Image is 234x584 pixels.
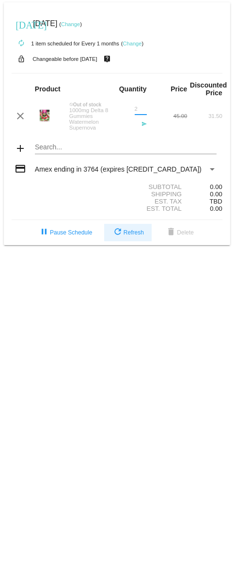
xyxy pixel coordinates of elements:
mat-icon: [DATE] [16,18,27,30]
mat-icon: add [15,143,26,154]
div: Est. Total [117,205,187,212]
button: Refresh [104,224,152,241]
span: Delete [165,229,194,236]
span: 0.00 [210,205,222,212]
div: Subtotal [117,183,187,190]
mat-icon: live_help [101,53,113,65]
input: Quantity [135,106,147,112]
img: JustDelta8_Gummies_Slices_WatermelonSupernova_1000mg-1.jpg [35,106,54,125]
a: Change [61,21,80,27]
strong: Product [35,85,61,93]
button: Delete [157,224,202,241]
small: ( ) [121,41,144,46]
div: 31.50 [187,113,222,119]
small: 1 item scheduled for Every 1 months [12,41,119,46]
div: Est. Tax [117,198,187,205]
mat-icon: credit_card [15,163,26,175]
mat-icon: lock_open [16,53,27,65]
span: Refresh [112,229,144,236]
strong: Discounted Price [190,81,227,97]
input: Search... [35,144,217,151]
mat-icon: pause [38,227,50,238]
span: 0.00 [210,190,222,198]
div: 0.00 [187,183,222,190]
strong: Price [171,85,187,93]
a: Change [123,41,141,46]
mat-icon: clear [15,110,26,122]
div: 1000mg Delta 8 Gummies Watermelon Supernova [64,107,117,131]
span: Amex ending in 3764 (expires [CREDIT_CARD_DATA]) [35,165,202,173]
span: Pause Schedule [38,229,92,236]
small: Changeable before [DATE] [32,56,97,62]
div: 45.00 [152,113,187,119]
mat-icon: autorenew [16,38,27,49]
div: Shipping [117,190,187,198]
mat-select: Payment Method [35,165,217,173]
small: ( ) [59,21,82,27]
mat-icon: send [135,121,147,133]
div: Out of stock [64,102,117,107]
mat-icon: refresh [112,227,124,238]
strong: Quantity [119,85,147,93]
span: TBD [209,198,222,205]
mat-icon: not_interested [69,102,73,106]
mat-icon: delete [165,227,177,238]
button: Pause Schedule [31,224,100,241]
